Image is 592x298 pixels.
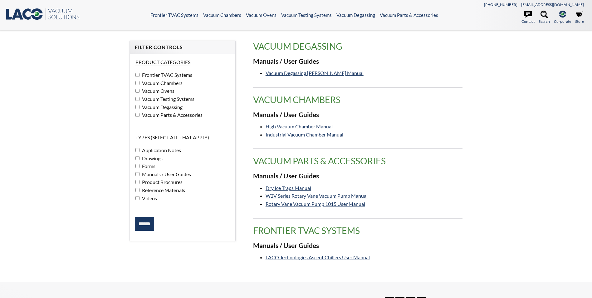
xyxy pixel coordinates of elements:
[521,2,584,7] a: [EMAIL_ADDRESS][DOMAIN_NAME]
[140,171,191,177] span: Manuals / User Guides
[253,241,462,250] h3: Manuals / User Guides
[135,81,139,85] input: Vacuum Chambers
[140,80,183,86] span: Vacuum Chambers
[336,12,375,18] a: Vacuum Degassing
[140,72,192,78] span: Frontier TVAC Systems
[203,12,241,18] a: Vacuum Chambers
[135,59,190,66] legend: Product Categories
[380,12,438,18] a: Vacuum Parts & Accessories
[135,148,139,152] input: Application Notes
[281,12,332,18] a: Vacuum Testing Systems
[135,44,230,51] h4: Filter Controls
[253,57,462,66] h3: Manuals / User Guides
[140,155,163,161] span: Drawings
[266,123,333,129] a: High Vacuum Chamber Manual
[266,132,343,137] a: Industrial Vacuum Chamber Manual
[135,188,139,192] input: Reference Materials
[140,187,185,193] span: Reference Materials
[135,172,139,176] input: Manuals / User Guides
[135,164,139,168] input: Forms
[253,156,386,166] span: translation missing: en.product_groups.Vacuum Parts & Accessories
[266,254,370,260] a: LACO Technologies Ascent Chillers User Manual
[484,2,517,7] a: [PHONE_NUMBER]
[135,113,139,117] input: Vacuum Parts & Accessories
[253,111,462,119] h3: Manuals / User Guides
[140,195,157,201] span: Videos
[140,179,183,185] span: Product Brochures
[266,201,365,207] a: Rotary Vane Vacuum Pump 1015 User Manual
[253,94,340,105] span: translation missing: en.product_groups.Vacuum Chambers
[140,147,181,153] span: Application Notes
[135,180,139,184] input: Product Brochures
[135,97,139,101] input: Vacuum Testing Systems
[266,193,368,199] a: W2V Series Rotary Vane Vacuum Pump Manual
[554,18,571,24] span: Corporate
[140,163,155,169] span: Forms
[135,89,139,93] input: Vacuum Ovens
[135,73,139,77] input: Frontier TVAC Systems
[140,88,174,94] span: Vacuum Ovens
[135,134,209,141] legend: Types (select all that apply)
[539,11,550,24] a: Search
[150,12,198,18] a: Frontier TVAC Systems
[253,41,342,52] span: translation missing: en.product_groups.Vacuum Degassing
[253,225,360,236] span: translation missing: en.product_groups.Frontier TVAC Systems
[253,172,462,181] h3: Manuals / User Guides
[140,112,203,118] span: Vacuum Parts & Accessories
[135,105,139,109] input: Vacuum Degassing
[135,196,139,200] input: Videos
[266,70,364,76] a: Vacuum Degassing [PERSON_NAME] Manual
[521,11,535,24] a: Contact
[575,11,584,24] a: Store
[266,185,311,191] a: Dry Ice Traps Manual
[140,96,194,102] span: Vacuum Testing Systems
[246,12,276,18] a: Vacuum Ovens
[135,156,139,160] input: Drawings
[140,104,183,110] span: Vacuum Degassing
